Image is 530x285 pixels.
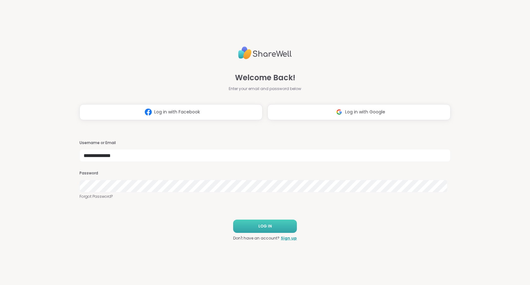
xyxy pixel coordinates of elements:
[333,106,345,118] img: ShareWell Logomark
[235,72,295,83] span: Welcome Back!
[233,220,297,233] button: LOG IN
[238,44,292,62] img: ShareWell Logo
[233,235,280,241] span: Don't have an account?
[79,140,450,146] h3: Username or Email
[281,235,297,241] a: Sign up
[142,106,154,118] img: ShareWell Logomark
[268,104,450,120] button: Log in with Google
[345,109,385,115] span: Log in with Google
[79,104,262,120] button: Log in with Facebook
[79,171,450,176] h3: Password
[154,109,200,115] span: Log in with Facebook
[258,223,272,229] span: LOG IN
[229,86,301,92] span: Enter your email and password below
[79,194,450,199] a: Forgot Password?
